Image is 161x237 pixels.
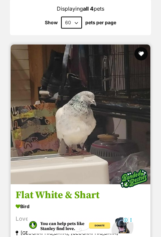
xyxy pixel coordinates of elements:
strong: all 4 [83,5,94,12]
label: pets per page [85,20,116,25]
span: Show [45,20,58,25]
h3: Flat White & Shart [16,189,145,202]
iframe: Advertisement [28,217,134,234]
img: Flat White & Shart [11,44,150,184]
div: Bird [16,202,145,211]
button: favourite [134,47,148,60]
img: bonded besties [117,162,150,196]
span: Displaying pets [57,5,104,12]
div: Lovers [16,215,145,224]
